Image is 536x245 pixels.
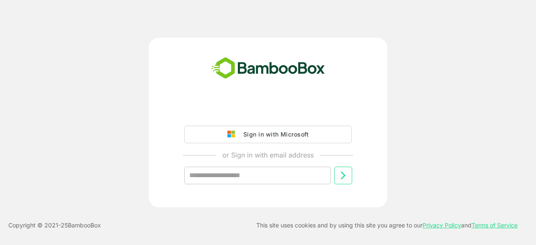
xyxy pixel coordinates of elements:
a: Terms of Service [472,222,518,229]
img: bamboobox [207,54,330,82]
img: google [227,131,239,138]
p: or Sign in with email address [222,150,314,160]
a: Privacy Policy [423,222,461,229]
p: This site uses cookies and by using this site you agree to our and [256,220,518,230]
button: Sign in with Microsoft [184,126,352,143]
p: Copyright © 2021- 25 BambooBox [8,220,101,230]
div: Sign in with Microsoft [239,129,309,140]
